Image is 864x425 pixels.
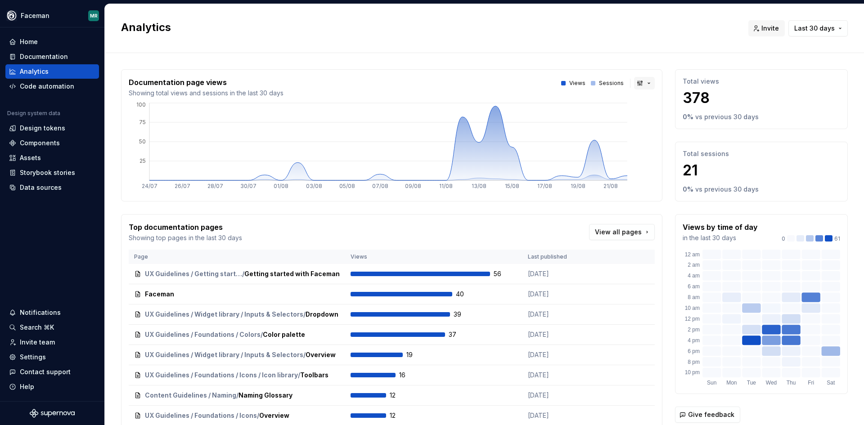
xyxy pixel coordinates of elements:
span: Faceman [145,290,174,299]
div: Code automation [20,82,74,91]
text: 10 am [685,305,700,311]
div: Faceman [21,11,49,20]
span: Overview [259,411,289,420]
tspan: 50 [139,138,146,145]
p: 378 [683,89,840,107]
text: 12 pm [685,316,700,322]
a: Components [5,136,99,150]
text: Sun [707,380,716,386]
div: Help [20,382,34,391]
a: Home [5,35,99,49]
text: 6 pm [688,348,700,354]
span: UX Guidelines / Getting started [145,269,242,278]
tspan: 25 [139,157,146,164]
div: Invite team [20,338,55,347]
div: Contact support [20,367,71,376]
text: Tue [747,380,756,386]
p: Showing total views and sessions in the last 30 days [129,89,283,98]
p: vs previous 30 days [695,185,759,194]
tspan: 19/08 [571,183,585,189]
p: Documentation page views [129,77,283,88]
p: Total sessions [683,149,840,158]
span: Overview [306,350,336,359]
span: 16 [399,371,423,380]
p: Showing top pages in the last 30 days [129,233,242,242]
tspan: 01/08 [274,183,288,189]
span: 12 [390,411,413,420]
p: [DATE] [528,330,595,339]
button: Search ⌘K [5,320,99,335]
tspan: 13/08 [472,183,486,189]
span: 12 [390,391,413,400]
span: Give feedback [688,410,734,419]
div: Notifications [20,308,61,317]
text: Sat [827,380,835,386]
p: 0 [782,235,785,242]
tspan: 03/08 [306,183,322,189]
tspan: 11/08 [439,183,453,189]
span: Invite [761,24,779,33]
p: 21 [683,161,840,179]
div: Search ⌘K [20,323,54,332]
span: 56 [494,269,517,278]
tspan: 09/08 [405,183,421,189]
span: Last 30 days [794,24,835,33]
p: Total views [683,77,840,86]
text: 8 am [688,294,700,300]
span: Toolbars [300,371,328,380]
a: Code automation [5,79,99,94]
span: UX Guidelines / Foundations / Icons / Icon library [145,371,298,380]
p: [DATE] [528,391,595,400]
text: 4 am [688,273,700,279]
span: 40 [456,290,479,299]
a: Design tokens [5,121,99,135]
button: Help [5,380,99,394]
button: FacemanMR [2,6,103,25]
p: Views [569,80,585,87]
tspan: 05/08 [339,183,355,189]
span: UX Guidelines / Foundations / Colors [145,330,261,339]
div: Home [20,37,38,46]
p: Top documentation pages [129,222,242,233]
text: 2 am [688,262,700,268]
p: vs previous 30 days [695,112,759,121]
span: 19 [406,350,430,359]
a: View all pages [589,224,655,240]
tspan: 28/07 [207,183,223,189]
span: UX Guidelines / Widget library / Inputs & Selectors [145,310,303,319]
tspan: 21/08 [603,183,618,189]
text: 6 am [688,283,700,290]
text: 12 am [685,251,700,258]
text: Wed [766,380,777,386]
p: [DATE] [528,269,595,278]
tspan: 75 [139,119,146,125]
p: Sessions [599,80,624,87]
div: Components [20,139,60,148]
span: UX Guidelines / Widget library / Inputs & Selectors [145,350,303,359]
tspan: 26/07 [175,183,190,189]
th: Page [129,250,345,264]
button: Contact support [5,365,99,379]
p: [DATE] [528,310,595,319]
p: [DATE] [528,371,595,380]
div: MR [90,12,98,19]
div: Storybook stories [20,168,75,177]
button: Last 30 days [788,20,848,36]
a: Data sources [5,180,99,195]
span: Getting started with Faceman [244,269,340,278]
img: 87d06435-c97f-426c-aa5d-5eb8acd3d8b3.png [6,10,17,21]
p: [DATE] [528,350,595,359]
div: Analytics [20,67,49,76]
span: / [242,269,244,278]
p: in the last 30 days [683,233,758,242]
span: Content Guidelines / Naming [145,391,236,400]
text: 2 pm [688,327,700,333]
span: 37 [449,330,472,339]
span: / [257,411,259,420]
tspan: 17/08 [537,183,552,189]
a: Supernova Logo [30,409,75,418]
button: Notifications [5,305,99,320]
div: Settings [20,353,46,362]
p: 0 % [683,185,693,194]
tspan: 07/08 [372,183,388,189]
